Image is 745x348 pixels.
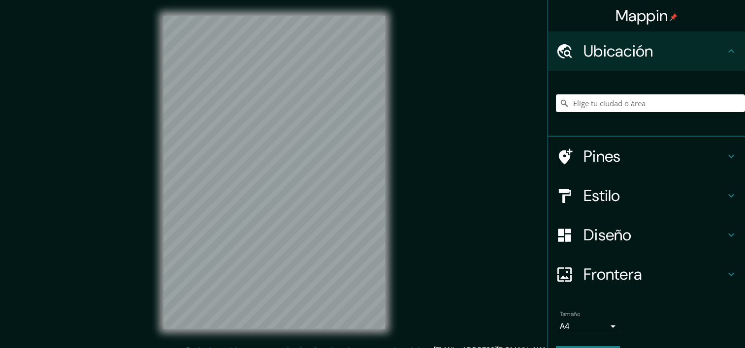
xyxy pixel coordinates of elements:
div: Pines [548,137,745,176]
label: Tamaño [560,310,580,319]
div: Ubicación [548,31,745,71]
h4: Estilo [583,186,725,205]
h4: Ubicación [583,41,725,61]
input: Elige tu ciudad o área [556,94,745,112]
div: Frontera [548,255,745,294]
div: Diseño [548,215,745,255]
div: Estilo [548,176,745,215]
h4: Frontera [583,264,725,284]
div: A4 [560,319,619,334]
font: Mappin [615,5,668,26]
h4: Diseño [583,225,725,245]
img: pin-icon.png [670,13,678,21]
canvas: Mapa [163,16,385,329]
iframe: Help widget launcher [657,310,734,337]
h4: Pines [583,146,725,166]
